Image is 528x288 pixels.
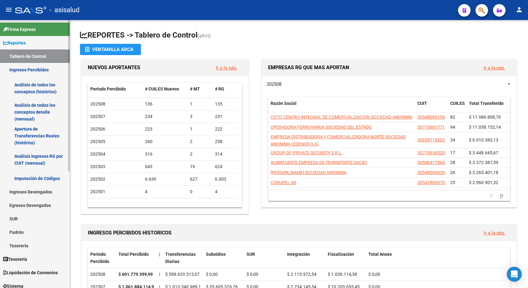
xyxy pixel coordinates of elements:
[479,62,510,74] button: Ir a la pág.
[3,256,27,263] span: Tesorería
[212,82,237,96] datatable-header-cell: # RG
[247,252,255,257] span: SUR
[247,272,258,277] span: $ 0,00
[415,97,448,117] datatable-header-cell: CUIT
[159,252,160,257] span: |
[88,64,140,70] span: NUEVOS APORTANTES
[145,176,185,183] div: 6.630
[90,271,113,278] div: 202508
[450,101,465,106] span: CUILES
[190,163,210,170] div: 19
[484,65,505,71] a: Ir a la pág.
[206,272,218,277] span: $ 0,00
[366,248,506,268] datatable-header-cell: Total Anses
[118,252,149,257] span: Total Percibido
[3,26,36,33] span: Firma Express
[469,125,501,130] span: $ 11.038.152,14
[325,248,366,268] datatable-header-cell: Fiscalización
[159,272,160,277] span: |
[215,126,235,133] div: 222
[5,6,12,13] mat-icon: menu
[469,115,501,120] span: $ 11.986.808,70
[90,177,105,182] span: 202502
[507,267,522,282] div: Open Intercom Messenger
[215,151,235,158] div: 314
[497,192,506,199] a: go to next page
[516,6,523,13] mat-icon: person
[216,65,237,71] a: Ir a la pág.
[85,44,136,55] div: Ventanilla ARCA
[266,81,281,87] span: 202508
[287,252,310,257] span: Integración
[145,163,185,170] div: 643
[203,248,244,268] datatable-header-cell: Subsidios
[368,272,380,277] span: $ 0,00
[448,97,466,117] datatable-header-cell: CUILES
[469,170,498,175] span: $ 3.265.401,18
[271,170,346,175] span: [PERSON_NAME] SOCIEDAD ANONIMA
[215,163,235,170] div: 624
[271,101,296,106] span: Razón Social
[450,137,455,142] span: 34
[145,86,179,91] span: # CUILES Nuevos
[145,188,185,195] div: 4
[197,33,211,39] span: (alt+t)
[328,272,357,277] span: $ 1.030.114,38
[116,248,157,268] datatable-header-cell: Total Percibido
[165,252,196,264] span: Transferencias Diarias
[49,3,79,17] span: - asisalud
[271,180,296,185] span: CORUPEL SA
[190,126,210,133] div: 1
[90,114,105,119] span: 202507
[417,150,445,155] span: 30710636520
[271,115,412,120] span: COTO CENTRO INTEGRAL DE COMERCIALIZACION SOCIEDAD ANONIMA
[271,134,406,147] span: EMPRESA DISTRIBUIDORA Y COMERCIALIZADORA NORTE SOCIEDAD ANONIMA (EDENOR S A)
[165,272,200,277] span: $ 598.633.313,07
[271,160,367,165] span: ALMAFUERTE EMPRESA DE TRANSPORTE SACIEI
[145,151,185,158] div: 316
[190,86,200,91] span: # MT
[466,97,510,117] datatable-header-cell: Total Transferido
[190,113,210,120] div: 3
[417,180,445,185] span: 30547885070
[215,113,235,120] div: 231
[469,101,504,106] span: Total Transferido
[90,139,105,144] span: 202505
[190,188,210,195] div: 0
[90,126,105,131] span: 202506
[268,97,415,117] datatable-header-cell: Razón Social
[88,82,142,96] datatable-header-cell: Período Percibido
[450,150,455,155] span: 17
[88,230,172,236] span: INGRESOS PERCIBIDOS HISTORICOS
[469,180,498,185] span: $ 2.960.901,32
[215,176,235,183] div: 6.003
[190,138,210,145] div: 2
[417,137,445,142] span: 30655116202
[80,44,141,55] button: Ventanilla ARCA
[450,160,455,165] span: 28
[211,62,242,74] button: Ir a la pág.
[80,30,518,41] h1: REPORTES -> Tablero de Control
[450,115,455,120] span: 82
[417,101,427,106] span: CUIT
[187,82,212,96] datatable-header-cell: # MT
[484,230,505,236] a: Ir a la pág.
[450,180,455,185] span: 25
[328,252,354,257] span: Fiscalización
[215,188,235,195] div: 4
[90,86,126,91] span: Período Percibido
[215,86,224,91] span: # RG
[487,192,496,199] a: go to previous page
[215,138,235,145] div: 258
[417,125,445,130] span: 30710681771
[244,248,285,268] datatable-header-cell: SUR
[90,189,105,194] span: 202501
[190,100,210,108] div: 1
[90,252,109,264] span: Período Percibido
[450,170,455,175] span: 26
[142,82,188,96] datatable-header-cell: # CUILES Nuevos
[417,160,445,165] span: 30546417960
[271,150,343,155] span: GROUP OF PRIVATE SECURITY S.R.L.
[479,227,510,239] button: Ir a la pág.
[3,269,58,276] span: Liquidación de Convenios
